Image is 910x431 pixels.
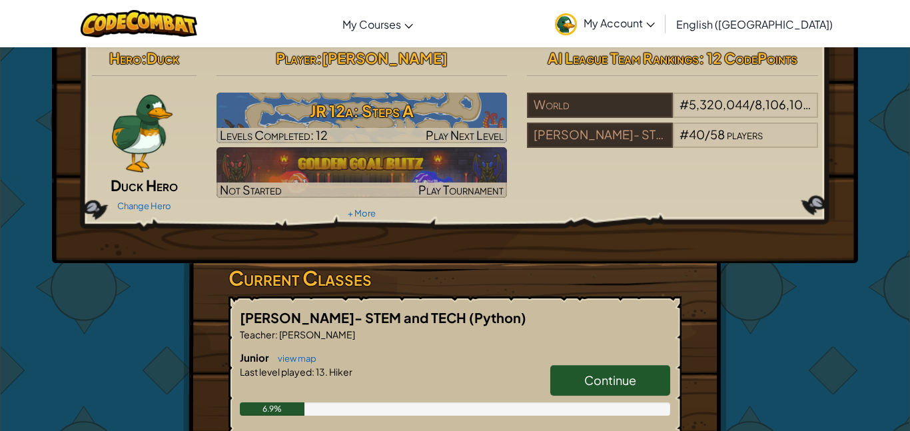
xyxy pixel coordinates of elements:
span: My Courses [342,17,401,31]
a: My Courses [336,6,420,42]
span: players [727,127,763,142]
div: World [527,93,672,118]
span: Duck [147,49,179,67]
h3: JR 12a: Steps A [217,96,508,126]
a: [PERSON_NAME]- STEM and TECH#40/58players [527,135,818,151]
span: Teacher [240,328,275,340]
span: : [275,328,278,340]
img: avatar [555,13,577,35]
span: Levels Completed: 12 [220,127,328,143]
a: Play Next Level [217,93,508,143]
span: AI League Team Rankings [548,49,699,67]
a: view map [271,353,316,364]
span: (Python) [469,309,526,326]
span: : 12 CodePoints [699,49,797,67]
span: 40 [689,127,705,142]
span: # [680,127,689,142]
span: 5,320,044 [689,97,749,112]
span: Continue [584,372,636,388]
span: # [680,97,689,112]
a: + More [348,208,376,218]
span: Play Tournament [418,182,504,197]
span: Player [276,49,316,67]
span: Junior [240,351,271,364]
span: English ([GEOGRAPHIC_DATA]) [676,17,833,31]
a: English ([GEOGRAPHIC_DATA]) [670,6,839,42]
span: Hero [109,49,141,67]
span: : [141,49,147,67]
span: : [316,49,322,67]
span: [PERSON_NAME]- STEM and TECH [240,309,469,326]
span: My Account [584,16,655,30]
img: JR 12a: Steps A [217,93,508,143]
span: 58 [710,127,725,142]
span: / [705,127,710,142]
span: 13. [314,366,328,378]
img: duck_paper_doll.png [109,93,174,173]
span: / [749,97,755,112]
a: World#5,320,044/8,106,109players [527,105,818,121]
span: Last level played [240,366,312,378]
div: [PERSON_NAME]- STEM and TECH [527,123,672,148]
span: [PERSON_NAME] [322,49,448,67]
a: My Account [548,3,662,45]
div: 6.9% [240,402,304,416]
span: Play Next Level [426,127,504,143]
span: [PERSON_NAME] [278,328,355,340]
h3: Current Classes [228,263,682,293]
span: players [812,97,848,112]
a: Not StartedPlay Tournament [217,147,508,198]
img: Golden Goal [217,147,508,198]
span: Not Started [220,182,282,197]
img: CodeCombat logo [81,10,197,37]
span: : [312,366,314,378]
a: Change Hero [117,201,171,211]
span: Duck Hero [111,176,178,195]
span: 8,106,109 [755,97,811,112]
span: Hiker [328,366,352,378]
